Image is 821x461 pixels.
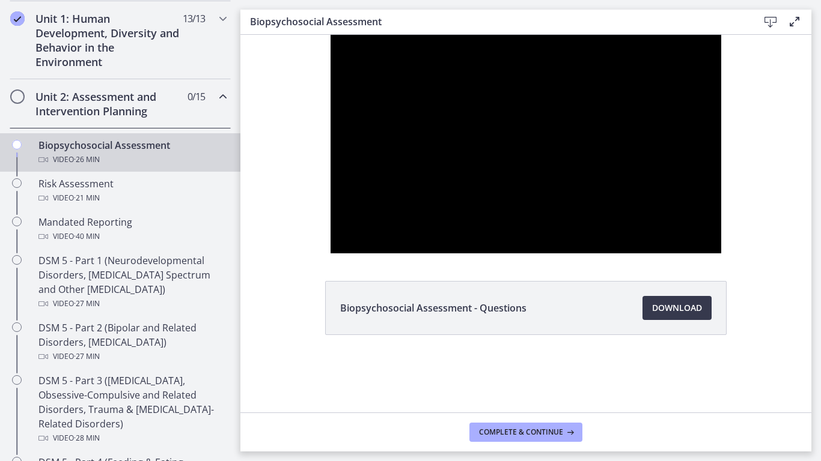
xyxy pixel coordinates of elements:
[469,423,582,442] button: Complete & continue
[38,152,226,167] div: Video
[38,321,226,364] div: DSM 5 - Part 2 (Bipolar and Related Disorders, [MEDICAL_DATA])
[74,229,100,244] span: · 40 min
[38,215,226,244] div: Mandated Reporting
[38,229,226,244] div: Video
[188,89,205,104] span: 0 / 15
[35,89,182,118] h2: Unit 2: Assessment and Intervention Planning
[74,191,100,205] span: · 21 min
[74,297,100,311] span: · 27 min
[74,349,100,364] span: · 27 min
[652,301,702,315] span: Download
[38,431,226,445] div: Video
[38,297,226,311] div: Video
[35,11,182,69] h2: Unit 1: Human Development, Diversity and Behavior in the Environment
[479,427,563,437] span: Complete & continue
[250,14,739,29] h3: Biopsychosocial Assessment
[38,373,226,445] div: DSM 5 - Part 3 ([MEDICAL_DATA], Obsessive-Compulsive and Related Disorders, Trauma & [MEDICAL_DAT...
[340,301,526,315] span: Biopsychosocial Assessment - Questions
[38,191,226,205] div: Video
[38,138,226,167] div: Biopsychosocial Assessment
[74,152,100,167] span: · 26 min
[38,253,226,311] div: DSM 5 - Part 1 (Neurodevelopmental Disorders, [MEDICAL_DATA] Spectrum and Other [MEDICAL_DATA])
[10,11,25,26] i: Completed
[38,349,226,364] div: Video
[642,296,712,320] a: Download
[38,176,226,205] div: Risk Assessment
[183,11,205,26] span: 13 / 13
[74,431,100,445] span: · 28 min
[240,35,811,253] iframe: Video Lesson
